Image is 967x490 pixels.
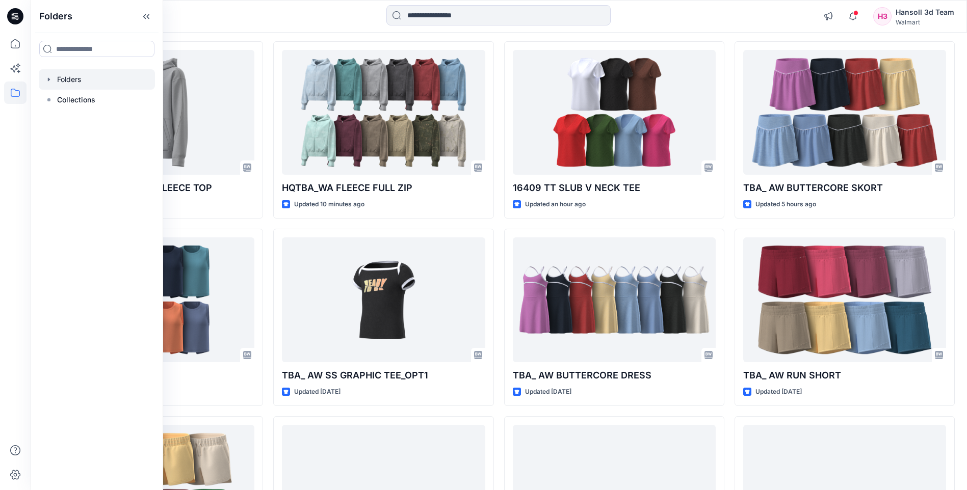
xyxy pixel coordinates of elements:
[282,237,485,362] a: TBA_ AW SS GRAPHIC TEE_OPT1
[294,199,364,210] p: Updated 10 minutes ago
[755,387,802,397] p: Updated [DATE]
[294,387,341,397] p: Updated [DATE]
[896,6,954,18] div: Hansoll 3d Team
[282,368,485,383] p: TBA_ AW SS GRAPHIC TEE_OPT1
[525,387,571,397] p: Updated [DATE]
[513,50,716,175] a: 16409 TT SLUB V NECK TEE
[743,237,946,362] a: TBA_ AW RUN SHORT
[513,237,716,362] a: TBA_ AW BUTTERCORE DRESS
[755,199,816,210] p: Updated 5 hours ago
[743,368,946,383] p: TBA_ AW RUN SHORT
[743,181,946,195] p: TBA_ AW BUTTERCORE SKORT
[513,368,716,383] p: TBA_ AW BUTTERCORE DRESS
[525,199,586,210] p: Updated an hour ago
[282,181,485,195] p: HQTBA_WA FLEECE FULL ZIP
[896,18,954,26] div: Walmart
[873,7,892,25] div: H3
[57,94,95,106] p: Collections
[282,50,485,175] a: HQTBA_WA FLEECE FULL ZIP
[743,50,946,175] a: TBA_ AW BUTTERCORE SKORT
[513,181,716,195] p: 16409 TT SLUB V NECK TEE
